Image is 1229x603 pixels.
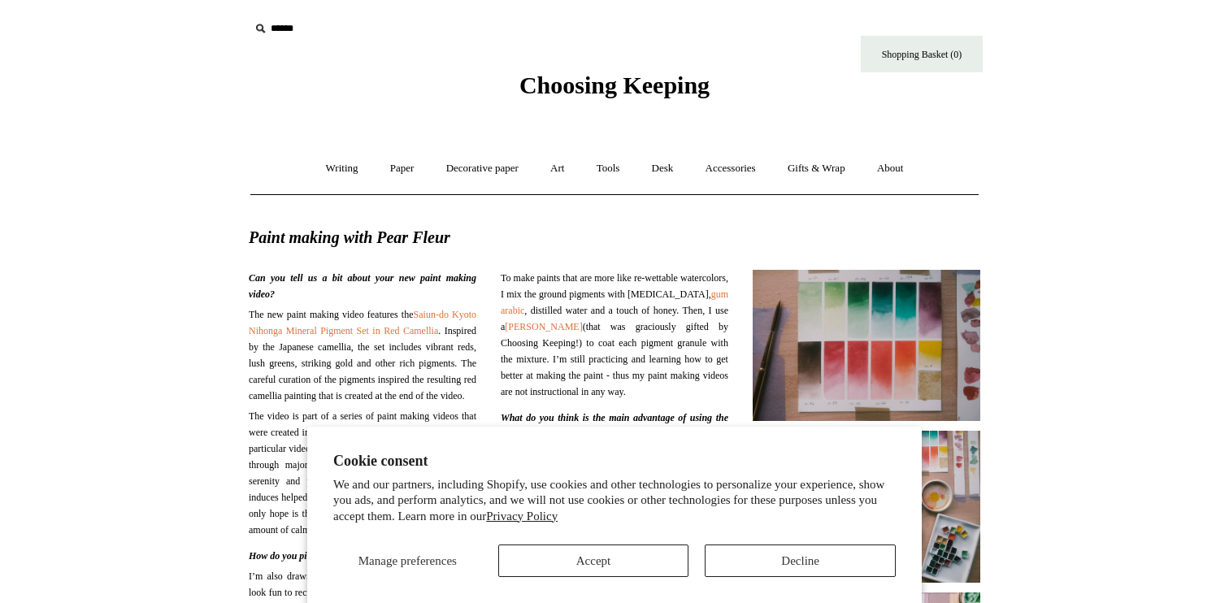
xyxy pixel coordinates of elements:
[753,270,980,422] img: pf-c28f2c44--DSCF1204Original.jpg
[432,147,533,190] a: Decorative paper
[536,147,579,190] a: Art
[519,85,710,96] a: Choosing Keeping
[501,288,728,316] a: gum arabic
[333,544,482,577] button: Manage preferences
[249,550,458,562] span: How do you pick your subject matter for a painting?
[519,72,710,98] span: Choosing Keeping
[691,147,771,190] a: Accessories
[498,544,689,577] button: Accept
[861,36,983,72] a: Shopping Basket (0)
[501,270,728,400] span: To make paints that are more like re-wettable watercolors, I mix the ground pigments with [MEDICA...
[249,306,476,404] span: The new paint making video features the . Inspired by the Japanese camellia, the set includes vib...
[249,272,476,300] span: Can you tell us a bit about your new paint making video?
[501,412,728,440] span: What do you think is the main advantage of using the pigments instead of pre-made paints?
[582,147,635,190] a: Tools
[249,309,476,336] a: Saiun-do Kyoto Nihonga Mineral Pigment Set in Red Camellia
[705,544,896,577] button: Decline
[505,321,582,332] a: [PERSON_NAME]
[773,147,860,190] a: Gifts & Wrap
[376,147,429,190] a: Paper
[249,229,980,245] span: Paint making with Pear Fleur
[637,147,688,190] a: Desk
[486,510,558,523] a: Privacy Policy
[311,147,373,190] a: Writing
[862,147,918,190] a: About
[333,477,896,525] p: We and our partners, including Shopify, use cookies and other technologies to personalize your ex...
[358,554,457,567] span: Manage preferences
[333,453,896,470] h2: Cookie consent
[249,408,476,538] span: The video is part of a series of paint making videos that were created in partnership with Choosi...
